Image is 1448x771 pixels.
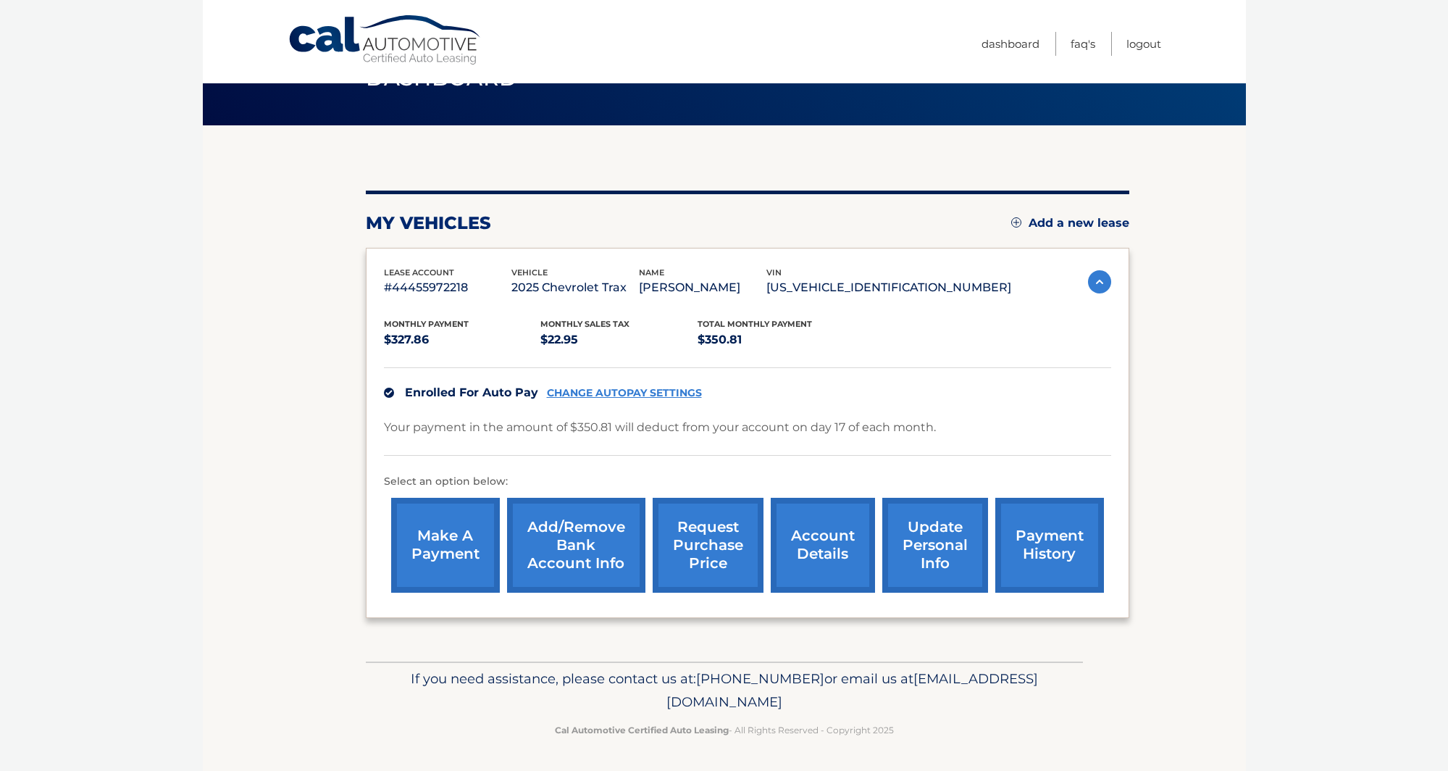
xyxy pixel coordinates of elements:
p: Select an option below: [384,473,1111,491]
p: [US_VEHICLE_IDENTIFICATION_NUMBER] [766,278,1011,298]
span: name [639,267,664,278]
a: FAQ's [1071,32,1095,56]
a: Add/Remove bank account info [507,498,645,593]
span: vehicle [511,267,548,278]
span: Total Monthly Payment [698,319,812,329]
a: Dashboard [982,32,1039,56]
span: Monthly Payment [384,319,469,329]
p: [PERSON_NAME] [639,278,766,298]
p: $22.95 [540,330,698,350]
p: - All Rights Reserved - Copyright 2025 [375,722,1074,738]
a: payment history [995,498,1104,593]
p: Your payment in the amount of $350.81 will deduct from your account on day 17 of each month. [384,417,936,438]
a: Cal Automotive [288,14,483,66]
p: 2025 Chevrolet Trax [511,278,639,298]
span: vin [766,267,782,278]
p: $350.81 [698,330,855,350]
span: lease account [384,267,454,278]
img: check.svg [384,388,394,398]
a: account details [771,498,875,593]
strong: Cal Automotive Certified Auto Leasing [555,725,729,735]
p: $327.86 [384,330,541,350]
span: [PHONE_NUMBER] [696,670,824,687]
a: request purchase price [653,498,763,593]
h2: my vehicles [366,212,491,234]
a: make a payment [391,498,500,593]
a: Add a new lease [1011,216,1129,230]
a: update personal info [882,498,988,593]
a: Logout [1126,32,1161,56]
p: If you need assistance, please contact us at: or email us at [375,667,1074,714]
span: Monthly sales Tax [540,319,629,329]
img: add.svg [1011,217,1021,228]
img: accordion-active.svg [1088,270,1111,293]
a: CHANGE AUTOPAY SETTINGS [547,387,702,399]
span: Enrolled For Auto Pay [405,385,538,399]
p: #44455972218 [384,278,511,298]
